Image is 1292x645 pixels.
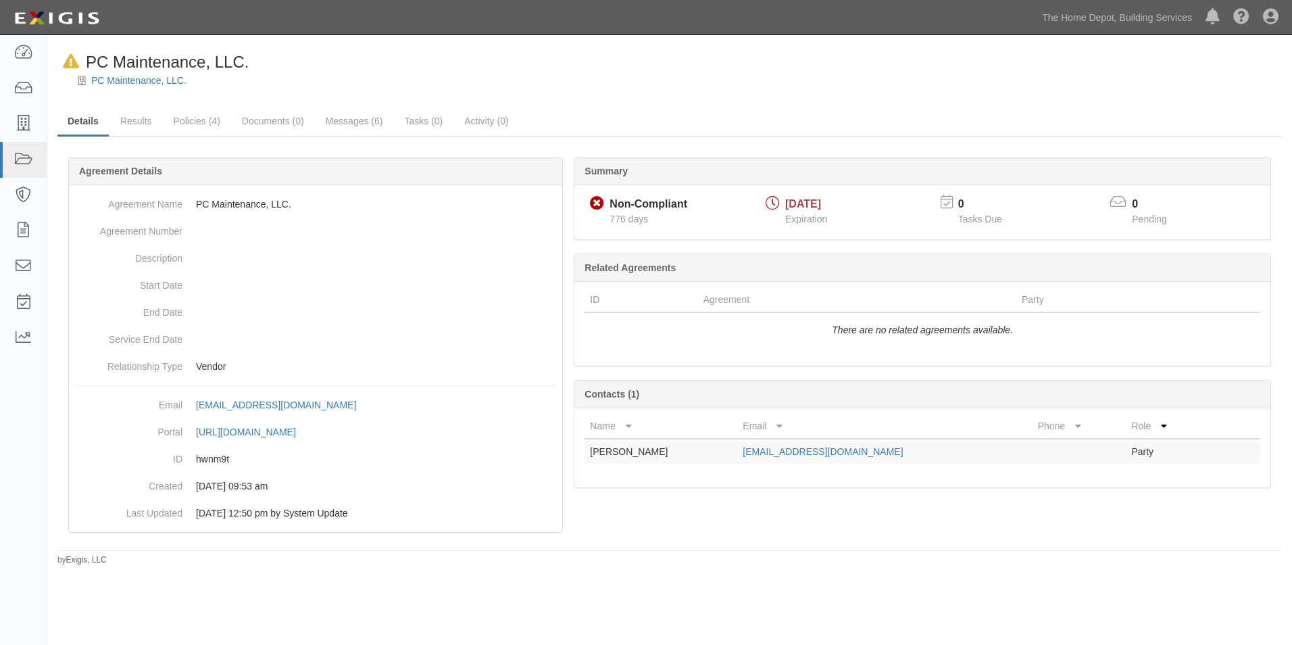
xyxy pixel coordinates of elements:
[232,107,314,135] a: Documents (0)
[86,53,249,71] span: PC Maintenance, LLC.
[610,197,687,212] div: Non-Compliant
[585,389,639,400] b: Contacts (1)
[63,55,79,69] i: In Default since 09/28/2023
[74,473,557,500] dd: [DATE] 09:53 am
[316,107,393,135] a: Messages (6)
[74,299,182,319] dt: End Date
[1126,414,1206,439] th: Role
[585,414,737,439] th: Name
[74,500,557,527] dd: [DATE] 12:50 pm by System Update
[57,554,107,566] small: by
[74,326,182,346] dt: Service End Date
[66,555,107,565] a: Exigis, LLC
[91,75,187,86] a: PC Maintenance, LLC.
[57,107,109,137] a: Details
[737,414,1032,439] th: Email
[57,51,249,74] div: PC Maintenance, LLC.
[74,446,182,466] dt: ID
[74,446,557,473] dd: hwnm9t
[785,198,821,210] span: [DATE]
[585,439,737,464] td: [PERSON_NAME]
[10,6,103,30] img: logo-5460c22ac91f19d4615b14bd174203de0afe785f0fc80cf4dbbc73dc1793850b.png
[1126,439,1206,464] td: Party
[74,500,182,520] dt: Last Updated
[74,473,182,493] dt: Created
[610,214,648,224] span: Since 08/18/2023
[1132,197,1183,212] p: 0
[74,391,182,412] dt: Email
[196,398,356,412] div: [EMAIL_ADDRESS][DOMAIN_NAME]
[743,446,903,457] a: [EMAIL_ADDRESS][DOMAIN_NAME]
[585,166,628,176] b: Summary
[110,107,162,135] a: Results
[698,287,1016,312] th: Agreement
[454,107,518,135] a: Activity (0)
[785,214,827,224] span: Expiration
[74,191,182,211] dt: Agreement Name
[958,214,1002,224] span: Tasks Due
[74,419,182,439] dt: Portal
[164,107,230,135] a: Policies (4)
[79,166,162,176] b: Agreement Details
[958,197,1019,212] p: 0
[1132,214,1166,224] span: Pending
[196,427,311,437] a: [URL][DOMAIN_NAME]
[1016,287,1200,312] th: Party
[1035,4,1199,31] a: The Home Depot, Building Services
[74,353,182,373] dt: Relationship Type
[585,287,697,312] th: ID
[196,400,371,410] a: [EMAIL_ADDRESS][DOMAIN_NAME]
[394,107,453,135] a: Tasks (0)
[585,262,676,273] b: Related Agreements
[590,197,604,211] i: Non-Compliant
[1033,414,1126,439] th: Phone
[74,218,182,238] dt: Agreement Number
[74,245,182,265] dt: Description
[832,325,1013,335] i: There are no related agreements available.
[74,353,557,380] dd: Vendor
[74,272,182,292] dt: Start Date
[74,191,557,218] dd: PC Maintenance, LLC.
[1233,9,1249,26] i: Help Center - Complianz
